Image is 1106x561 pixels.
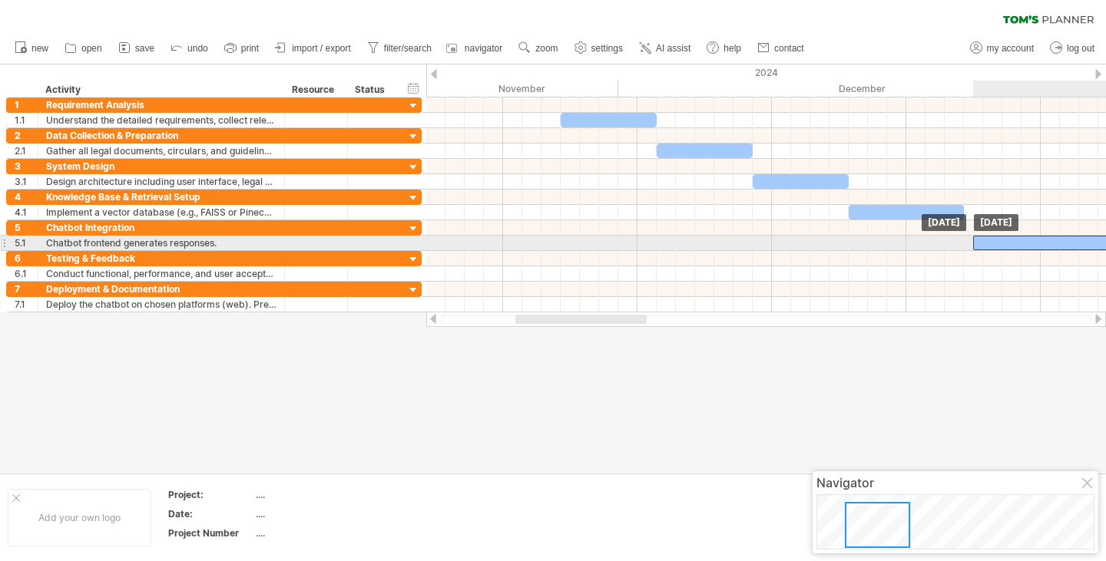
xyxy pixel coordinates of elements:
[46,174,276,189] div: Design architecture including user interface, legal document database, retrieval system, and resp...
[15,297,38,312] div: 7.1
[292,82,339,97] div: Resource
[46,205,276,219] div: Implement a vector database (e.g., FAISS or Pinecone) for efficient document search and indexing.
[271,38,356,58] a: import / export
[15,251,38,266] div: 6
[11,38,53,58] a: new
[987,43,1034,54] span: my account
[168,507,253,520] div: Date:
[167,38,213,58] a: undo
[114,38,159,58] a: save
[61,38,107,58] a: open
[515,38,562,58] a: zoom
[8,489,151,546] div: Add your own logo
[220,38,263,58] a: print
[292,43,351,54] span: import / export
[1067,43,1094,54] span: log out
[241,43,259,54] span: print
[46,113,276,127] div: Understand the detailed requirements, collect relevant mining Acts, Rules, and Regulations, and i...
[724,43,741,54] span: help
[465,43,502,54] span: navigator
[46,297,276,312] div: Deploy the chatbot on chosen platforms (web). Prepare user manuals and technical documentation.
[966,38,1038,58] a: my account
[46,159,276,173] div: System Design
[46,144,276,158] div: Gather all legal documents, circulars, and guidelines. Clean and structure the data, segment laws...
[15,266,38,281] div: 6.1
[46,282,276,296] div: Deployment & Documentation
[81,43,102,54] span: open
[15,128,38,143] div: 2
[46,236,276,250] div: Chatbot frontend generates responses.
[46,220,276,235] div: Chatbot Integration
[974,214,1018,231] div: [DATE]
[256,507,385,520] div: ....
[384,43,432,54] span: filter/search
[703,38,746,58] a: help
[46,251,276,266] div: Testing & Feedback
[31,43,48,54] span: new
[535,43,558,54] span: zoom
[15,174,38,189] div: 3.1
[635,38,695,58] a: AI assist
[45,82,276,97] div: Activity
[571,38,628,58] a: settings
[46,128,276,143] div: Data Collection & Preparation
[187,43,208,54] span: undo
[15,113,38,127] div: 1.1
[355,82,389,97] div: Status
[753,38,809,58] a: contact
[1046,38,1099,58] a: log out
[256,526,385,540] div: ....
[46,97,276,112] div: Requirement Analysis
[774,43,804,54] span: contact
[444,38,507,58] a: navigator
[168,526,253,540] div: Project Number
[363,38,436,58] a: filter/search
[15,190,38,204] div: 4
[15,220,38,235] div: 5
[656,43,690,54] span: AI assist
[168,488,253,501] div: Project:
[922,214,966,231] div: [DATE]
[15,159,38,173] div: 3
[46,266,276,281] div: Conduct functional, performance, and user acceptance testing. Collect feedback to fix issues and ...
[15,282,38,296] div: 7
[591,43,623,54] span: settings
[256,488,385,501] div: ....
[15,205,38,219] div: 4.1
[15,144,38,158] div: 2.1
[816,475,1094,490] div: Navigator
[46,190,276,204] div: Knowledge Base & Retrieval Setup
[15,97,38,112] div: 1
[15,236,38,250] div: 5.1
[135,43,154,54] span: save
